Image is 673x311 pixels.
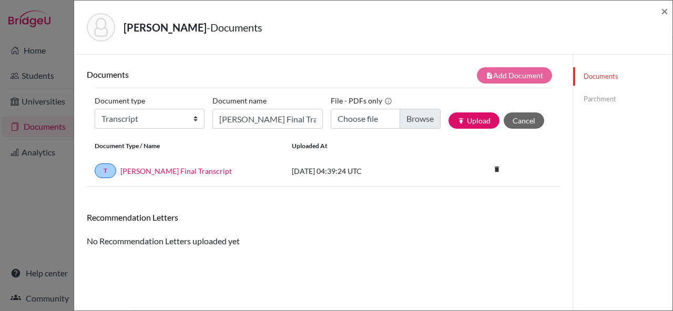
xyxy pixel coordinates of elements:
[120,165,232,177] a: [PERSON_NAME] Final Transcript
[504,112,544,129] button: Cancel
[124,21,207,34] strong: [PERSON_NAME]
[87,69,323,79] h6: Documents
[284,141,442,151] div: Uploaded at
[95,92,145,109] label: Document type
[87,212,560,247] div: No Recommendation Letters uploaded yet
[95,163,116,178] a: T
[284,165,442,177] div: [DATE] 04:39:24 UTC
[331,92,392,109] label: File - PDFs only
[489,163,505,177] a: delete
[212,92,267,109] label: Document name
[573,90,672,108] a: Parchment
[477,67,552,84] button: note_addAdd Document
[489,161,505,177] i: delete
[573,67,672,86] a: Documents
[448,112,499,129] button: publishUpload
[661,3,668,18] span: ×
[207,21,262,34] span: - Documents
[87,212,560,222] h6: Recommendation Letters
[457,117,465,125] i: publish
[87,141,284,151] div: Document Type / Name
[486,72,493,79] i: note_add
[661,5,668,17] button: Close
